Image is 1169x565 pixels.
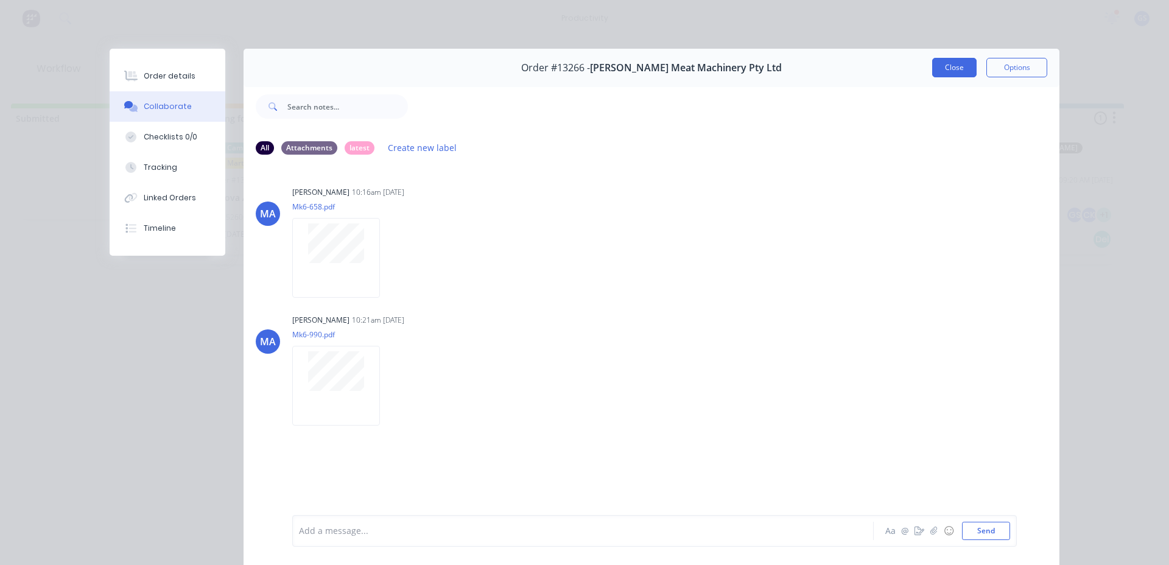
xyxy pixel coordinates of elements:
[941,524,956,538] button: ☺
[144,101,192,112] div: Collaborate
[110,61,225,91] button: Order details
[110,91,225,122] button: Collaborate
[144,192,196,203] div: Linked Orders
[287,94,408,119] input: Search notes...
[345,141,374,155] div: latest
[590,62,782,74] span: [PERSON_NAME] Meat Machinery Pty Ltd
[110,152,225,183] button: Tracking
[110,122,225,152] button: Checklists 0/0
[110,183,225,213] button: Linked Orders
[382,139,463,156] button: Create new label
[144,132,197,142] div: Checklists 0/0
[292,202,392,212] p: Mk6-658.pdf
[292,329,392,340] p: Mk6-990.pdf
[883,524,897,538] button: Aa
[256,141,274,155] div: All
[352,315,404,326] div: 10:21am [DATE]
[962,522,1010,540] button: Send
[110,213,225,244] button: Timeline
[986,58,1047,77] button: Options
[932,58,977,77] button: Close
[144,71,195,82] div: Order details
[281,141,337,155] div: Attachments
[292,315,349,326] div: [PERSON_NAME]
[144,162,177,173] div: Tracking
[292,187,349,198] div: [PERSON_NAME]
[352,187,404,198] div: 10:16am [DATE]
[260,334,276,349] div: MA
[897,524,912,538] button: @
[521,62,590,74] span: Order #13266 -
[260,206,276,221] div: MA
[144,223,176,234] div: Timeline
